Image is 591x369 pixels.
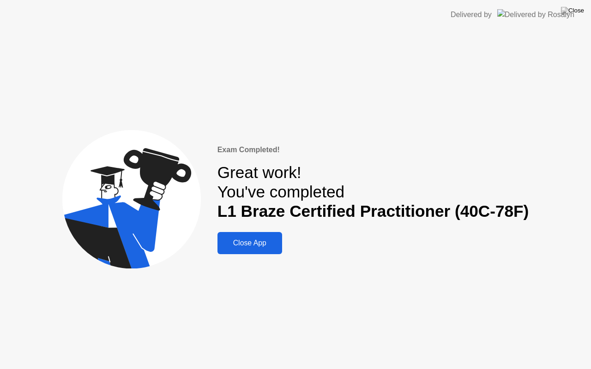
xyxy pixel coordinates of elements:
b: L1 Braze Certified Practitioner (40C-78F) [217,202,529,220]
img: Delivered by Rosalyn [497,9,574,20]
button: Close App [217,232,282,254]
img: Close [561,7,584,14]
div: Great work! You've completed [217,163,529,221]
div: Delivered by [451,9,492,20]
div: Exam Completed! [217,144,529,155]
div: Close App [220,239,279,247]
